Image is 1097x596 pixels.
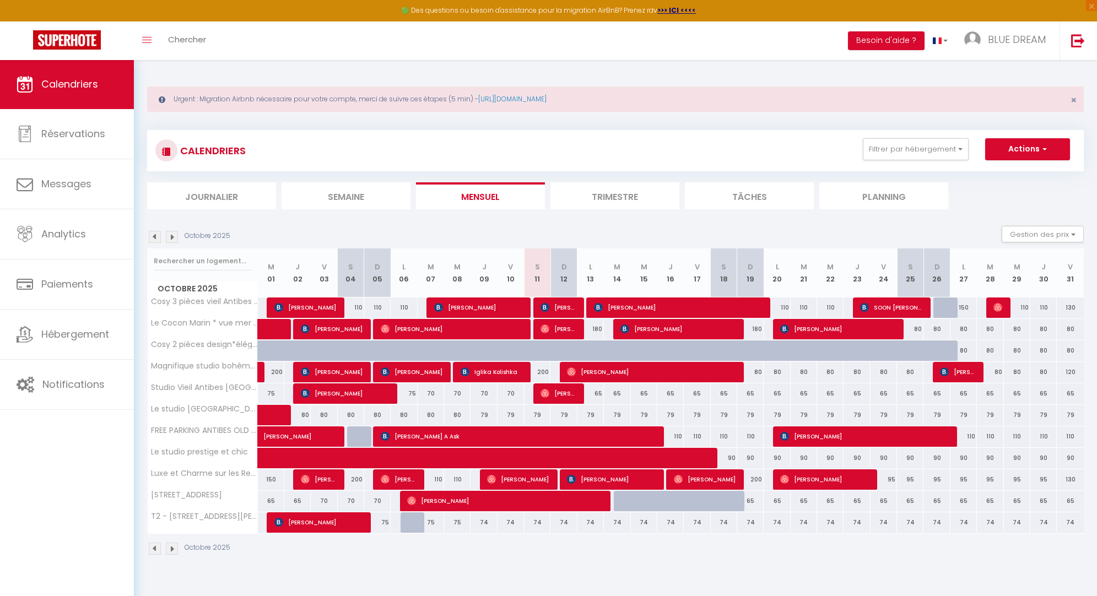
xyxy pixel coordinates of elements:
[791,297,817,318] div: 110
[737,491,764,511] div: 65
[977,319,1003,339] div: 80
[364,512,391,533] div: 75
[1002,226,1084,242] button: Gestion des prix
[897,383,923,404] div: 65
[950,491,977,511] div: 65
[923,469,950,490] div: 95
[657,248,684,297] th: 16
[711,248,737,297] th: 18
[149,297,260,306] span: Cosy 3 pièces vieil Antibes proche [GEOGRAPHIC_DATA]
[614,262,620,272] abbr: M
[149,469,260,478] span: Luxe et Charme sur les Remparts du Vieil Antibes
[508,262,513,272] abbr: V
[923,248,950,297] th: 26
[1057,469,1084,490] div: 130
[550,512,577,533] div: 74
[817,297,844,318] div: 110
[791,383,817,404] div: 65
[964,31,981,48] img: ...
[258,248,284,297] th: 01
[897,319,923,339] div: 80
[791,512,817,533] div: 74
[1057,362,1084,382] div: 120
[604,383,630,404] div: 65
[444,512,471,533] div: 75
[737,319,764,339] div: 180
[844,512,870,533] div: 74
[791,448,817,468] div: 90
[284,491,311,511] div: 65
[956,21,1060,60] a: ... BLUE DREAM
[185,231,230,241] p: Octobre 2025
[338,248,364,297] th: 04
[860,297,922,318] span: SOON [PERSON_NAME]
[1004,469,1030,490] div: 95
[604,512,630,533] div: 74
[274,512,363,533] span: [PERSON_NAME]
[322,262,327,272] abbr: V
[897,469,923,490] div: 95
[950,297,977,318] div: 150
[1030,297,1057,318] div: 110
[631,383,657,404] div: 65
[1004,248,1030,297] th: 29
[1071,95,1077,105] button: Close
[923,491,950,511] div: 65
[567,469,655,490] span: [PERSON_NAME]
[550,405,577,425] div: 79
[471,512,497,533] div: 74
[657,405,684,425] div: 79
[1030,448,1057,468] div: 90
[263,420,339,441] span: [PERSON_NAME]
[311,405,337,425] div: 80
[817,248,844,297] th: 22
[657,6,696,15] strong: >>> ICI <<<<
[461,361,522,382] span: Iglika Kolishka
[149,491,222,499] span: [STREET_ADDRESS]
[284,248,311,297] th: 02
[737,405,764,425] div: 79
[375,262,380,272] abbr: D
[1057,319,1084,339] div: 80
[498,383,524,404] div: 70
[1041,262,1046,272] abbr: J
[844,383,870,404] div: 65
[855,262,860,272] abbr: J
[524,248,550,297] th: 11
[364,297,391,318] div: 110
[364,491,391,511] div: 70
[1030,405,1057,425] div: 79
[685,182,814,209] li: Tâches
[950,340,977,361] div: 80
[871,405,897,425] div: 79
[791,491,817,511] div: 65
[487,469,549,490] span: [PERSON_NAME]
[1030,491,1057,511] div: 65
[1030,248,1057,297] th: 30
[923,405,950,425] div: 79
[1004,491,1030,511] div: 65
[764,297,790,318] div: 110
[1030,319,1057,339] div: 80
[258,426,284,447] a: [PERSON_NAME]
[428,262,434,272] abbr: M
[764,248,790,297] th: 20
[418,383,444,404] div: 70
[780,426,948,447] span: [PERSON_NAME]
[1030,426,1057,447] div: 110
[1004,426,1030,447] div: 110
[711,426,737,447] div: 110
[791,405,817,425] div: 79
[776,262,779,272] abbr: L
[391,405,417,425] div: 80
[1068,262,1073,272] abbr: V
[940,361,975,382] span: [PERSON_NAME]
[149,512,260,521] span: T2 - [STREET_ADDRESS][PERSON_NAME]
[381,361,442,382] span: [PERSON_NAME]
[149,405,260,413] span: Le studio [GEOGRAPHIC_DATA]* Clim * Parking * Neuf
[338,469,364,490] div: 200
[168,34,206,45] span: Chercher
[977,248,1003,297] th: 28
[541,318,576,339] span: [PERSON_NAME]
[311,248,337,297] th: 03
